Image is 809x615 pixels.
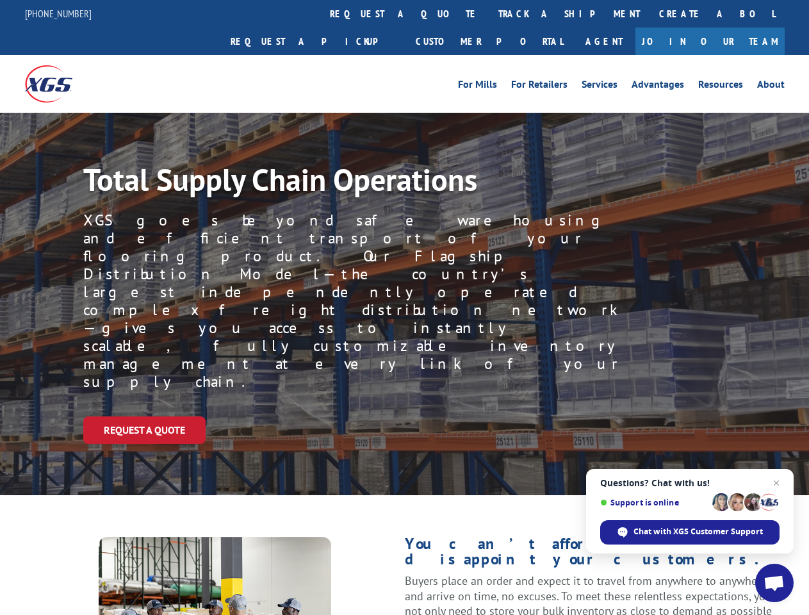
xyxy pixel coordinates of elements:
[755,564,794,602] a: Open chat
[83,416,206,444] a: Request a Quote
[600,520,780,545] span: Chat with XGS Customer Support
[25,7,92,20] a: [PHONE_NUMBER]
[600,478,780,488] span: Questions? Chat with us!
[83,164,602,201] h1: Total Supply Chain Operations
[757,79,785,94] a: About
[632,79,684,94] a: Advantages
[635,28,785,55] a: Join Our Team
[511,79,568,94] a: For Retailers
[582,79,617,94] a: Services
[573,28,635,55] a: Agent
[221,28,406,55] a: Request a pickup
[600,498,708,507] span: Support is online
[406,28,573,55] a: Customer Portal
[633,526,763,537] span: Chat with XGS Customer Support
[83,211,621,391] p: XGS goes beyond safe warehousing and efficient transport of your flooring product. Our Flagship D...
[458,79,497,94] a: For Mills
[405,536,785,573] h1: You can’t afford to disappoint your customers.
[698,79,743,94] a: Resources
